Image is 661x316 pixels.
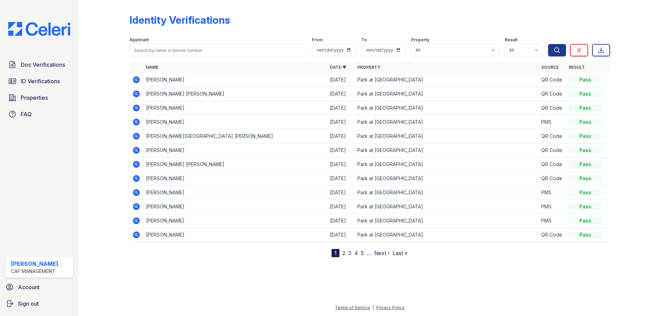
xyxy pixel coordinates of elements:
[569,133,602,140] div: Pass
[143,101,327,115] td: [PERSON_NAME]
[355,214,538,228] td: Park at [GEOGRAPHIC_DATA]
[355,87,538,101] td: Park at [GEOGRAPHIC_DATA]
[392,250,408,257] a: Last »
[355,101,538,115] td: Park at [GEOGRAPHIC_DATA]
[327,186,355,200] td: [DATE]
[3,22,76,36] img: CE_Logo_Blue-a8612792a0a2168367f1c8372b55b34899dd931a85d93a1a3d3e32e68fde9ad4.png
[335,305,370,310] a: Terms of Service
[376,305,405,310] a: Privacy Policy
[312,37,323,43] label: From
[569,65,585,70] a: Result
[3,280,76,294] a: Account
[348,250,352,257] a: 3
[21,94,48,102] span: Properties
[538,214,566,228] td: PMS
[332,249,339,257] div: 1
[327,115,355,129] td: [DATE]
[18,299,39,308] span: Sign out
[357,65,380,70] a: Property
[143,143,327,157] td: [PERSON_NAME]
[355,157,538,172] td: Park at [GEOGRAPHIC_DATA]
[569,175,602,182] div: Pass
[327,200,355,214] td: [DATE]
[18,283,40,291] span: Account
[538,101,566,115] td: QR Code
[569,105,602,111] div: Pass
[11,268,58,275] div: CAF Management
[355,129,538,143] td: Park at [GEOGRAPHIC_DATA]
[569,217,602,224] div: Pass
[538,115,566,129] td: PMS
[143,214,327,228] td: [PERSON_NAME]
[569,203,602,210] div: Pass
[569,119,602,126] div: Pass
[143,73,327,87] td: [PERSON_NAME]
[538,157,566,172] td: QR Code
[327,143,355,157] td: [DATE]
[327,73,355,87] td: [DATE]
[6,91,73,105] a: Properties
[361,250,364,257] a: 5
[355,172,538,186] td: Park at [GEOGRAPHIC_DATA]
[327,87,355,101] td: [DATE]
[327,157,355,172] td: [DATE]
[143,200,327,214] td: [PERSON_NAME]
[327,214,355,228] td: [DATE]
[143,115,327,129] td: [PERSON_NAME]
[3,297,76,310] a: Sign out
[541,65,559,70] a: Source
[569,189,602,196] div: Pass
[146,65,158,70] a: Name
[143,87,327,101] td: [PERSON_NAME] [PERSON_NAME]
[129,44,306,56] input: Search by name or phone number
[143,186,327,200] td: [PERSON_NAME]
[505,37,517,43] label: Result
[411,37,429,43] label: Property
[569,147,602,154] div: Pass
[143,157,327,172] td: [PERSON_NAME] [PERSON_NAME]
[538,87,566,101] td: QR Code
[355,186,538,200] td: Park at [GEOGRAPHIC_DATA]
[361,37,367,43] label: To
[374,250,390,257] a: Next ›
[327,129,355,143] td: [DATE]
[327,172,355,186] td: [DATE]
[355,73,538,87] td: Park at [GEOGRAPHIC_DATA]
[569,76,602,83] div: Pass
[538,73,566,87] td: QR Code
[21,77,60,85] span: ID Verifications
[327,228,355,242] td: [DATE]
[373,305,374,310] div: |
[21,61,65,69] span: Doc Verifications
[355,115,538,129] td: Park at [GEOGRAPHIC_DATA]
[11,260,58,268] div: [PERSON_NAME]
[342,250,345,257] a: 2
[569,161,602,168] div: Pass
[129,14,230,26] div: Identity Verifications
[327,101,355,115] td: [DATE]
[6,58,73,72] a: Doc Verifications
[6,107,73,121] a: FAQ
[129,37,149,43] label: Applicant
[143,228,327,242] td: [PERSON_NAME]
[355,228,538,242] td: Park at [GEOGRAPHIC_DATA]
[538,172,566,186] td: QR Code
[538,143,566,157] td: QR Code
[355,200,538,214] td: Park at [GEOGRAPHIC_DATA]
[569,231,602,238] div: Pass
[538,186,566,200] td: PMS
[538,200,566,214] td: PMS
[6,74,73,88] a: ID Verifications
[355,143,538,157] td: Park at [GEOGRAPHIC_DATA]
[538,228,566,242] td: QR Code
[143,129,327,143] td: [PERSON_NAME][GEOGRAPHIC_DATA] [PERSON_NAME]
[354,250,358,257] a: 4
[330,65,346,70] a: Date ▼
[21,110,32,118] span: FAQ
[569,90,602,97] div: Pass
[367,249,371,257] span: …
[538,129,566,143] td: QR Code
[143,172,327,186] td: [PERSON_NAME]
